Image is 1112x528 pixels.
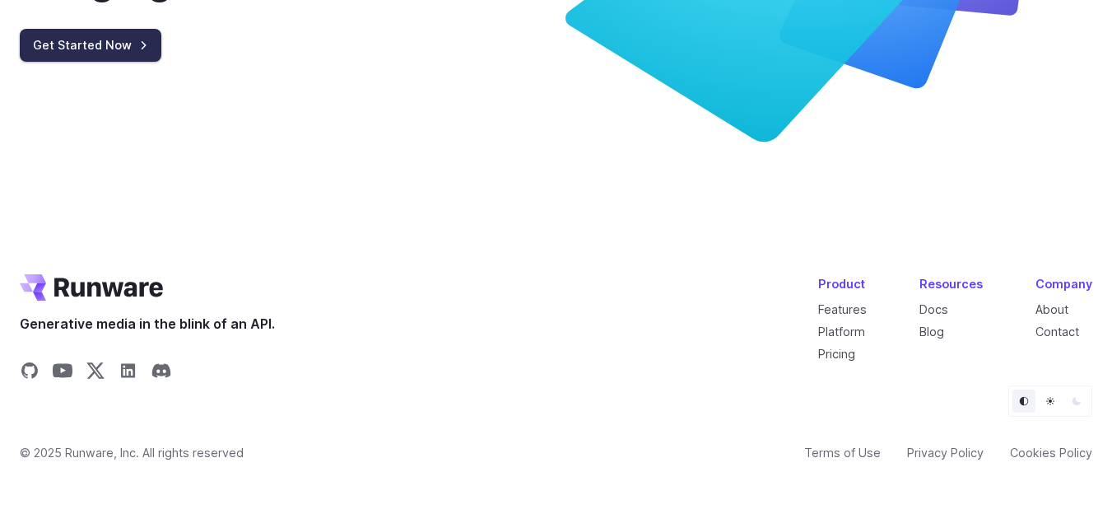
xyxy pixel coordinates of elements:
a: Share on Discord [151,361,171,385]
span: Generative media in the blink of an API. [20,314,275,335]
a: Go to / [20,274,163,301]
a: Get Started Now [20,29,161,61]
a: Blog [919,325,944,339]
a: Terms of Use [804,443,881,462]
a: Share on X [86,361,105,385]
a: About [1035,302,1068,316]
a: Share on LinkedIn [119,361,138,385]
ul: Theme selector [1008,385,1092,417]
a: Cookies Policy [1010,443,1092,462]
button: Default [1012,390,1035,413]
button: Light [1039,390,1062,413]
div: Company [1035,274,1092,293]
span: © 2025 Runware, Inc. All rights reserved [20,443,244,462]
a: Privacy Policy [907,443,984,462]
a: Share on GitHub [20,361,40,385]
a: Features [818,302,867,316]
div: Resources [919,274,983,293]
a: Contact [1035,325,1079,339]
a: Share on YouTube [53,361,72,385]
a: Docs [919,302,948,316]
div: Product [818,274,867,293]
button: Dark [1065,390,1088,413]
a: Pricing [818,347,855,361]
a: Platform [818,325,865,339]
